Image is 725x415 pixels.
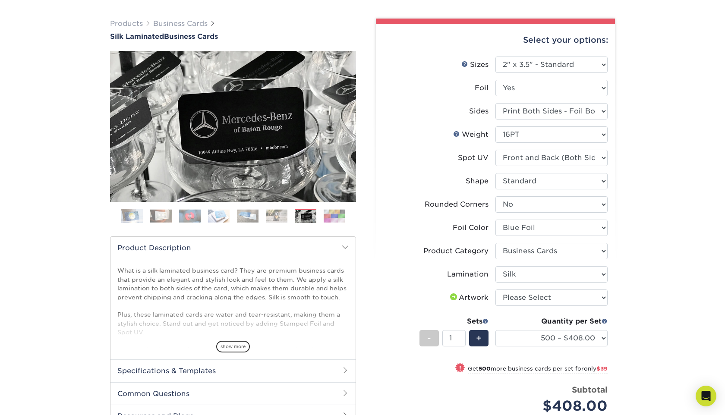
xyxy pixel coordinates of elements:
div: Spot UV [458,153,489,163]
div: Rounded Corners [425,199,489,210]
img: Business Cards 04 [208,209,230,223]
div: Foil Color [453,223,489,233]
div: Sides [469,106,489,116]
div: Artwork [448,292,489,303]
h2: Common Questions [110,382,356,405]
img: Business Cards 02 [150,209,172,223]
a: Business Cards [153,19,208,28]
div: Quantity per Set [495,316,608,327]
img: Business Cards 06 [266,209,287,223]
a: Silk LaminatedBusiness Cards [110,32,356,41]
span: - [427,332,431,345]
span: Silk Laminated [110,32,164,41]
a: Products [110,19,143,28]
h2: Specifications & Templates [110,359,356,382]
p: What is a silk laminated business card? They are premium business cards that provide an elegant a... [117,266,349,407]
div: Select your options: [383,24,608,57]
div: Sets [419,316,489,327]
small: Get more business cards per set for [468,365,608,374]
div: Shape [466,176,489,186]
img: Business Cards 07 [295,210,316,223]
h2: Product Description [110,237,356,259]
img: Silk Laminated 07 [110,51,356,202]
span: show more [216,341,250,352]
div: Foil [475,83,489,93]
h1: Business Cards [110,32,356,41]
div: Sizes [461,60,489,70]
span: only [584,365,608,372]
div: Lamination [447,269,489,280]
img: Business Cards 03 [179,209,201,223]
strong: 500 [479,365,491,372]
img: Business Cards 08 [324,209,345,223]
img: Business Cards 05 [237,209,258,223]
div: Open Intercom Messenger [696,386,716,406]
span: ! [459,364,461,373]
strong: Subtotal [572,385,608,394]
span: + [476,332,482,345]
div: Product Category [423,246,489,256]
div: Weight [453,129,489,140]
span: $39 [596,365,608,372]
img: Business Cards 01 [121,205,143,227]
